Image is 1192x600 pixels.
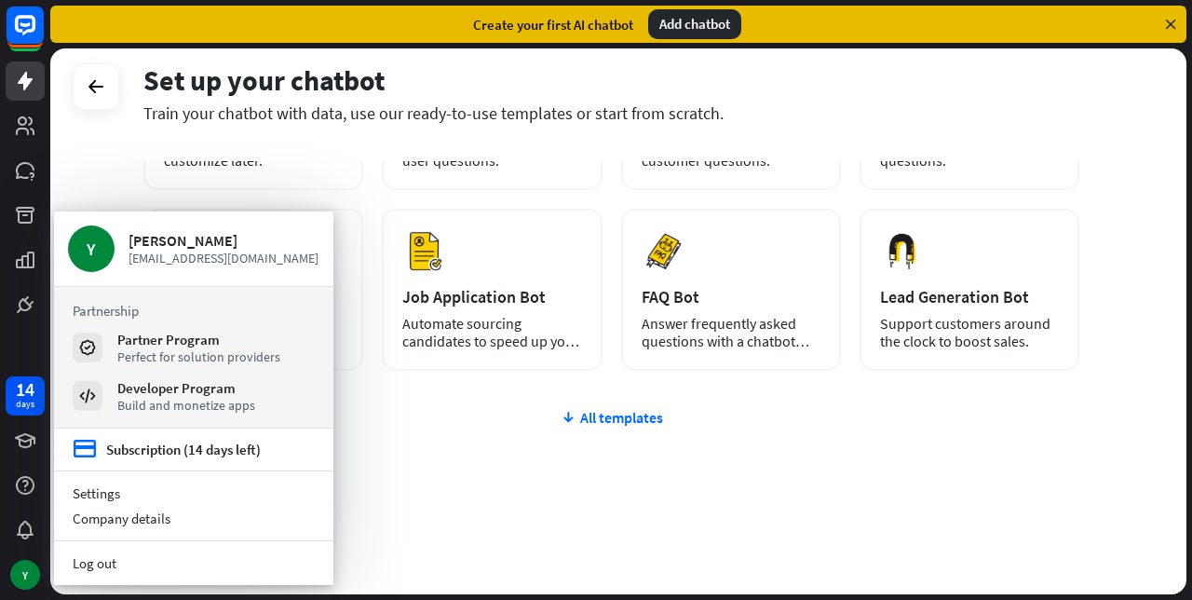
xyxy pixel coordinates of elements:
div: Train your chatbot with data, use our ready-to-use templates or start from scratch. [143,102,1079,124]
div: FAQ Bot [642,286,820,307]
button: Open LiveChat chat widget [15,7,71,63]
div: Automate sourcing candidates to speed up your hiring process. [402,315,581,350]
div: Perfect for solution providers [117,348,280,365]
a: 14 days [6,376,45,416]
div: Support customers around the clock to boost sales. [880,315,1059,350]
span: [EMAIL_ADDRESS][DOMAIN_NAME] [129,250,319,266]
div: days [16,398,34,411]
a: Partner Program Perfect for solution providers [73,331,315,364]
div: Create your first AI chatbot [473,16,633,34]
a: Developer Program Build and monetize apps [73,379,315,413]
div: Build and monetize apps [117,397,255,414]
div: 14 [16,381,34,398]
div: Set up your chatbot [143,62,1079,98]
div: Y [10,560,40,590]
div: Partner Program [117,331,280,348]
h3: Partnership [73,302,315,320]
div: Lead Generation Bot [880,286,1059,307]
a: Settings [54,481,333,506]
div: Answer frequently asked questions with a chatbot and save your time. [642,315,820,350]
div: Add chatbot [648,9,741,39]
div: All templates [143,408,1079,427]
div: Job Application Bot [402,286,581,307]
a: credit_card Subscription (14 days left) [73,438,261,461]
div: Y [68,225,115,272]
div: [PERSON_NAME] [129,231,319,250]
i: credit_card [73,438,97,461]
div: Company details [54,506,333,531]
div: Developer Program [117,379,255,397]
a: Log out [54,551,333,576]
div: Subscription (14 days left) [106,441,261,458]
a: Y [PERSON_NAME] [EMAIL_ADDRESS][DOMAIN_NAME] [68,225,319,272]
